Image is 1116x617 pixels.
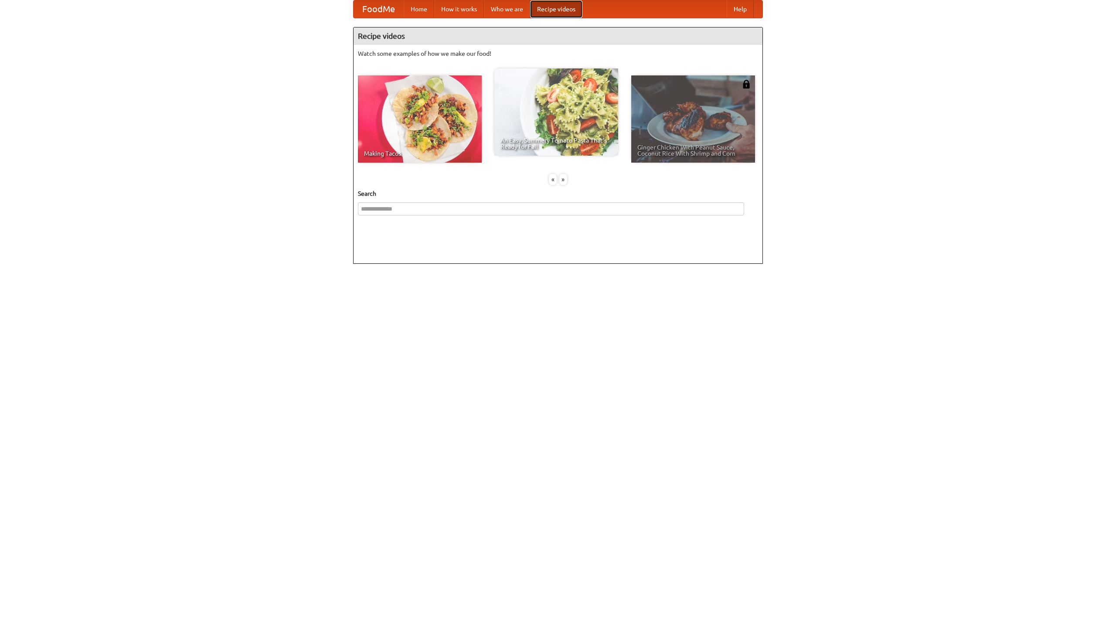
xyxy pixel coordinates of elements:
h4: Recipe videos [354,27,762,45]
span: Making Tacos [364,150,476,157]
img: 483408.png [742,80,751,89]
a: Help [727,0,754,18]
a: How it works [434,0,484,18]
a: An Easy, Summery Tomato Pasta That's Ready for Fall [494,68,618,156]
a: Who we are [484,0,530,18]
div: » [559,174,567,185]
div: « [549,174,557,185]
p: Watch some examples of how we make our food! [358,49,758,58]
a: Recipe videos [530,0,582,18]
a: Making Tacos [358,75,482,163]
h5: Search [358,189,758,198]
span: An Easy, Summery Tomato Pasta That's Ready for Fall [500,137,612,150]
a: FoodMe [354,0,404,18]
a: Home [404,0,434,18]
